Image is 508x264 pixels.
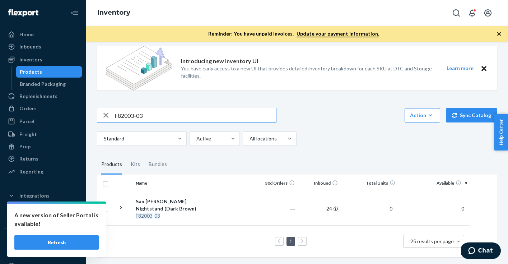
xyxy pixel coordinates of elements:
[4,41,82,52] a: Inbounds
[410,238,454,244] span: 25 results per page
[19,155,38,162] div: Returns
[4,29,82,40] a: Home
[14,211,99,228] p: A new version of Seller Portal is available!
[458,205,467,212] span: 0
[136,198,211,212] div: San [PERSON_NAME] Nightstand (Dark Brown)
[398,175,470,192] th: Available
[4,153,82,165] a: Returns
[19,168,43,175] div: Reporting
[4,249,82,257] a: Add Fast Tag
[103,135,104,142] input: Standard
[255,192,298,225] td: ―
[16,78,82,90] a: Branded Packaging
[98,9,130,17] a: Inventory
[19,56,42,63] div: Inventory
[16,66,82,78] a: Products
[4,217,82,225] a: Add Integration
[19,143,31,150] div: Prep
[288,238,294,244] a: Page 1 is your current page
[442,64,478,73] button: Learn more
[387,205,395,212] span: 0
[19,131,37,138] div: Freight
[196,135,196,142] input: Active
[298,192,341,225] td: 24
[4,54,82,65] a: Inventory
[20,68,42,75] div: Products
[405,108,440,122] button: Action
[154,213,160,219] em: 03
[4,129,82,140] a: Freight
[4,190,82,202] button: Integrations
[133,175,214,192] th: Name
[479,64,489,73] button: Close
[255,175,298,192] th: 30d Orders
[449,6,463,20] button: Open Search Box
[92,3,136,23] ol: breadcrumbs
[8,9,38,17] img: Flexport logo
[136,213,153,219] em: F82003
[19,43,41,50] div: Inbounds
[4,234,82,246] button: Fast Tags
[149,154,167,175] div: Bundles
[494,114,508,150] button: Help Center
[297,31,379,37] a: Update your payment information.
[106,46,172,91] img: new-reports-banner-icon.82668bd98b6a51aee86340f2a7b77ae3.png
[298,175,341,192] th: Inbound
[19,105,37,112] div: Orders
[410,112,435,119] div: Action
[4,166,82,177] a: Reporting
[19,31,34,38] div: Home
[115,108,276,122] input: Search inventory by name or sku
[181,57,258,65] p: Introducing new Inventory UI
[4,116,82,127] a: Parcel
[19,118,34,125] div: Parcel
[481,6,495,20] button: Open account menu
[4,202,82,214] a: Shopify
[446,108,497,122] button: Sync Catalog
[19,192,50,199] div: Integrations
[4,103,82,114] a: Orders
[131,154,140,175] div: Kits
[249,135,250,142] input: All locations
[20,80,66,88] div: Branded Packaging
[465,6,479,20] button: Open notifications
[19,93,57,100] div: Replenishments
[14,235,99,250] button: Refresh
[341,175,398,192] th: Total Units
[208,30,379,37] p: Reminder: You have unpaid invoices.
[4,91,82,102] a: Replenishments
[101,154,122,175] div: Products
[461,242,501,260] iframe: Opens a widget where you can chat to one of our agents
[4,141,82,152] a: Prep
[181,65,433,79] p: You have early access to a new UI that provides detailed inventory breakdown for each SKU at DTC ...
[67,6,82,20] button: Close Navigation
[136,212,211,219] div: -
